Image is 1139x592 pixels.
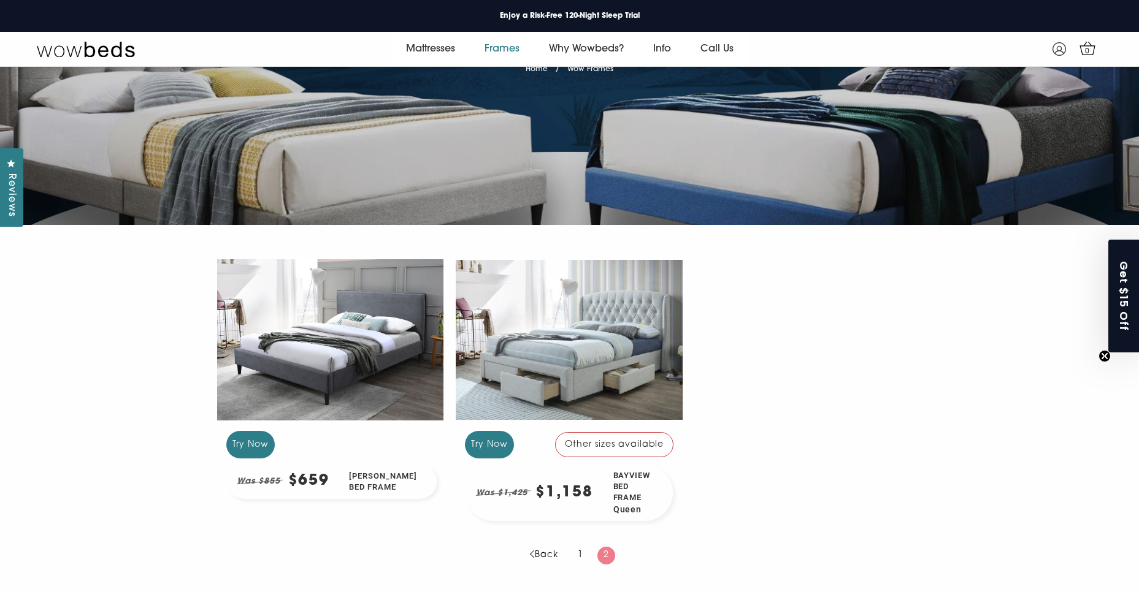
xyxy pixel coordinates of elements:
[217,254,444,509] a: Try Now Was $855 $659 [PERSON_NAME] Bed Frame
[490,8,650,24] a: Enjoy a Risk-Free 120-Night Sleep Trial
[535,485,593,501] div: $1,158
[211,547,929,564] nav: Pagination
[534,32,639,66] a: Why Wowbeds?
[1081,45,1094,58] span: 0
[613,504,654,516] span: Queen
[567,66,613,73] span: Wow Frames
[391,32,470,66] a: Mattresses
[237,474,283,489] em: Was $855
[1099,350,1111,362] button: Close teaser
[470,32,534,66] a: Frames
[572,547,589,564] a: Page 1
[465,431,514,458] div: Try Now
[226,431,275,458] div: Try Now
[555,432,674,457] div: Other sizes available
[456,254,683,531] a: Try Now Other sizes available Was $1,425 $1,158 Bayview Bed FrameQueen
[1108,240,1139,352] div: Get $15 OffClose teaser
[524,547,564,564] a: Previous page
[603,465,673,521] div: Bayview Bed Frame
[686,32,748,66] a: Call Us
[339,465,437,499] div: [PERSON_NAME] Bed Frame
[288,474,329,489] div: $659
[476,485,531,501] em: Was $1,425
[526,66,548,73] a: Home
[3,173,19,217] span: Reviews
[1076,37,1098,59] a: 0
[37,40,135,58] img: Wow Beds Logo
[639,32,686,66] a: Info
[556,66,559,73] span: /
[597,547,615,564] a: Page 2
[1117,261,1132,332] span: Get $15 Off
